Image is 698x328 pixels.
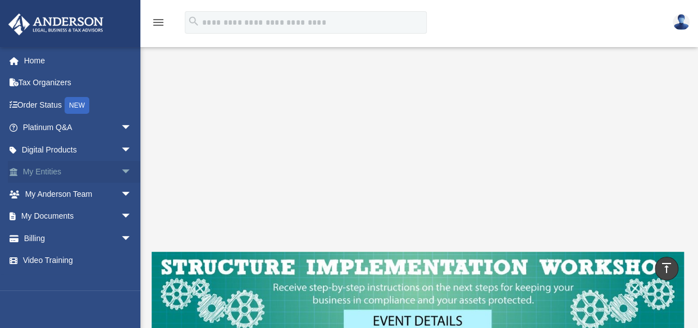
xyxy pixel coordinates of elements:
[660,261,673,275] i: vertical_align_top
[8,138,149,161] a: Digital Productsarrow_drop_down
[152,20,165,29] a: menu
[8,161,149,183] a: My Entitiesarrow_drop_down
[8,72,149,94] a: Tax Organizers
[121,161,143,184] span: arrow_drop_down
[121,227,143,250] span: arrow_drop_down
[65,97,89,114] div: NEW
[121,138,143,161] span: arrow_drop_down
[8,94,149,117] a: Order StatusNEW
[121,183,143,206] span: arrow_drop_down
[673,14,690,30] img: User Pic
[5,13,107,35] img: Anderson Advisors Platinum Portal
[8,49,149,72] a: Home
[8,117,149,139] a: Platinum Q&Aarrow_drop_down
[8,183,149,205] a: My Anderson Teamarrow_drop_down
[121,205,143,228] span: arrow_drop_down
[188,15,200,27] i: search
[655,257,678,280] a: vertical_align_top
[8,227,149,250] a: Billingarrow_drop_down
[121,117,143,140] span: arrow_drop_down
[8,205,149,228] a: My Documentsarrow_drop_down
[8,250,149,272] a: Video Training
[152,16,165,29] i: menu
